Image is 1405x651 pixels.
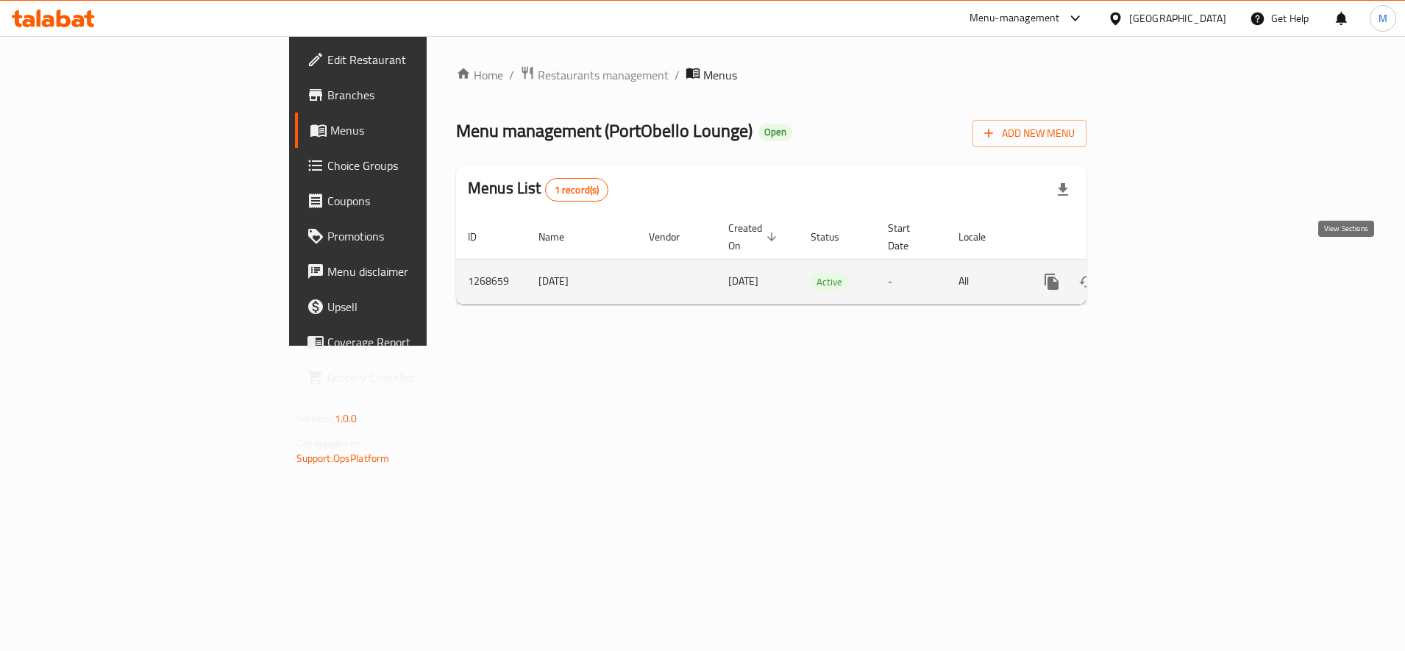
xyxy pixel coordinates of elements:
[649,228,699,246] span: Vendor
[538,66,669,84] span: Restaurants management
[327,298,512,316] span: Upsell
[295,183,524,218] a: Coupons
[295,254,524,289] a: Menu disclaimer
[1034,264,1070,299] button: more
[970,10,1060,27] div: Menu-management
[811,228,858,246] span: Status
[876,259,947,304] td: -
[295,77,524,113] a: Branches
[728,219,781,255] span: Created On
[468,228,496,246] span: ID
[1379,10,1387,26] span: M
[295,289,524,324] a: Upsell
[703,66,737,84] span: Menus
[527,259,637,304] td: [DATE]
[327,227,512,245] span: Promotions
[327,369,512,386] span: Grocery Checklist
[958,228,1005,246] span: Locale
[295,360,524,395] a: Grocery Checklist
[295,218,524,254] a: Promotions
[295,113,524,148] a: Menus
[545,178,609,202] div: Total records count
[296,434,364,453] span: Get support on:
[295,42,524,77] a: Edit Restaurant
[1045,172,1081,207] div: Export file
[984,124,1075,143] span: Add New Menu
[456,65,1086,85] nav: breadcrumb
[758,126,792,138] span: Open
[456,114,753,147] span: Menu management ( PortObello Lounge )
[327,86,512,104] span: Branches
[296,449,390,468] a: Support.OpsPlatform
[1070,264,1105,299] button: Change Status
[327,192,512,210] span: Coupons
[811,274,848,291] span: Active
[295,148,524,183] a: Choice Groups
[327,333,512,351] span: Coverage Report
[811,273,848,291] div: Active
[520,65,669,85] a: Restaurants management
[1129,10,1226,26] div: [GEOGRAPHIC_DATA]
[728,271,758,291] span: [DATE]
[1022,215,1187,260] th: Actions
[468,177,608,202] h2: Menus List
[947,259,1022,304] td: All
[538,228,583,246] span: Name
[330,121,512,139] span: Menus
[546,183,608,197] span: 1 record(s)
[335,409,358,428] span: 1.0.0
[296,409,332,428] span: Version:
[327,263,512,280] span: Menu disclaimer
[456,215,1187,305] table: enhanced table
[327,51,512,68] span: Edit Restaurant
[888,219,929,255] span: Start Date
[972,120,1086,147] button: Add New Menu
[327,157,512,174] span: Choice Groups
[675,66,680,84] li: /
[295,324,524,360] a: Coverage Report
[758,124,792,141] div: Open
